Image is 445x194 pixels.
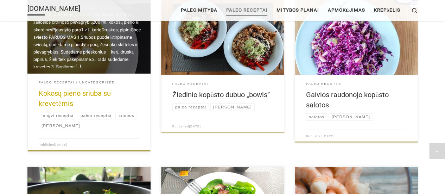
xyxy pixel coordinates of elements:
span: salotos [309,114,324,119]
a: lengvi receptai [39,112,76,119]
span: [PERSON_NAME] [213,105,252,109]
a: [PERSON_NAME] [39,122,83,129]
span: Uncategorized [79,81,115,84]
span: [PERSON_NAME] [331,114,370,119]
a: sriubos [115,112,137,119]
a: Paleo receptai [306,80,342,88]
span: paleo receptai [81,113,112,118]
a: Gaivios raudonojo kopūsto salotos [306,90,389,109]
span: Apmokėjimas [328,3,365,16]
a: Paleo receptai [224,3,270,18]
span: sriubos [119,113,134,118]
span: lengvi receptai [42,113,74,118]
a: Kokosų pieno sriuba su krevetėmis [39,89,111,107]
a: [DATE] [323,134,335,138]
a: [DATE] [189,125,201,128]
a: Mitybos planai [274,3,321,18]
div: Published [303,134,337,139]
a: Paleo mityba [178,3,220,18]
a: Žiedinio kopūsto dubuo „bowls” [172,90,270,99]
a: Apmokėjimas [325,3,367,18]
span: Paleo receptai [306,82,342,86]
span: Mitybos planai [276,3,319,16]
a: Uncategorized [79,79,115,86]
a: [DATE] [55,143,67,146]
span: Paleo receptai [226,3,267,16]
a: [PERSON_NAME] [210,103,255,111]
a: Krepšelis [371,3,402,18]
div: Published [36,142,70,148]
span: Paleo receptai [39,81,75,84]
a: paleo receptai [172,103,209,111]
div: Published [170,124,204,129]
a: paleo receptai [78,112,114,119]
span: Paleo receptai [172,82,208,86]
span: paleo receptai [175,105,206,109]
a: [DOMAIN_NAME] [27,4,80,15]
span: [PERSON_NAME] [42,123,80,128]
a: salotos [306,113,328,121]
a: Paleo receptai [172,80,208,88]
a: [PERSON_NAME] [329,113,373,121]
span: Krepšelis [374,3,400,16]
a: Paleo receptai [39,79,75,86]
span: Paleo mityba [180,3,217,16]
